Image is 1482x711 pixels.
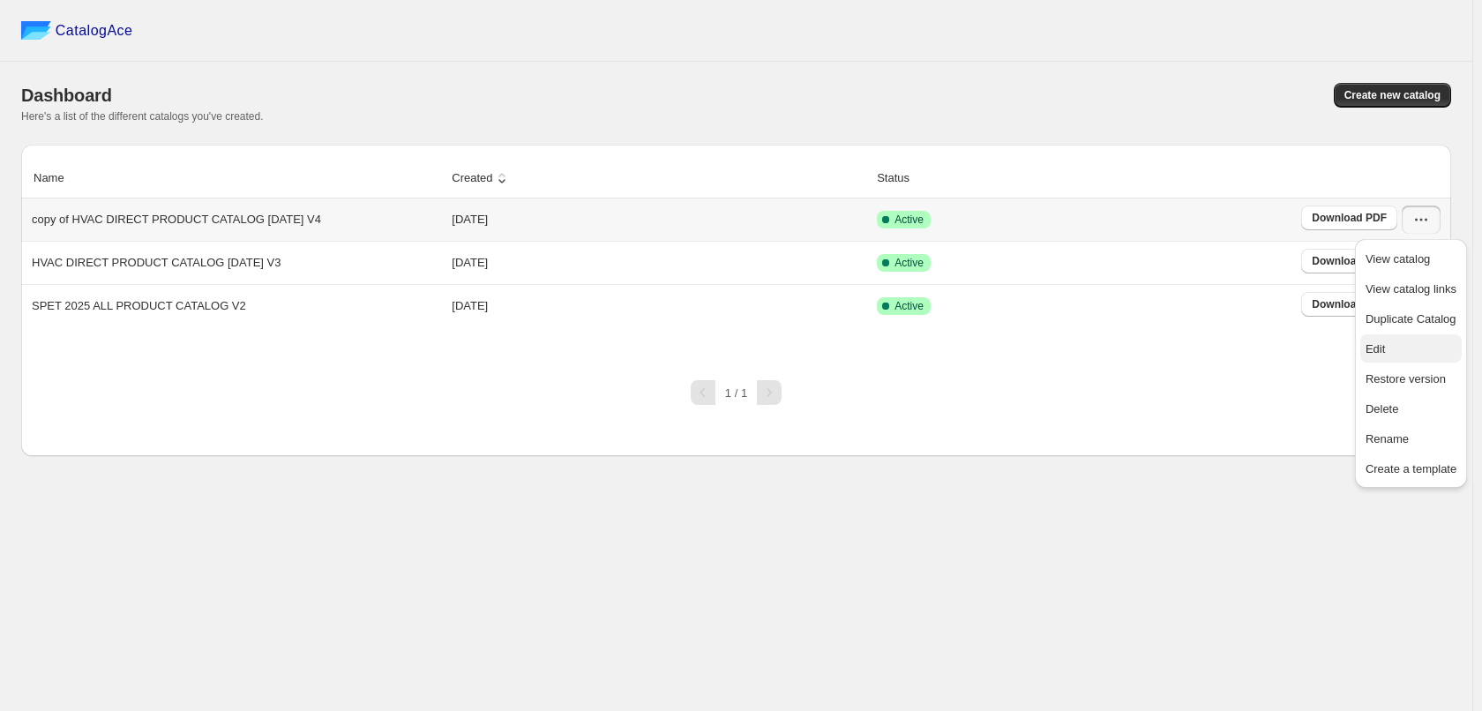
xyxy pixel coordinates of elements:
button: Create new catalog [1334,83,1451,108]
span: Delete [1366,402,1399,415]
button: Status [874,161,930,195]
td: [DATE] [446,284,872,327]
span: Active [894,256,924,270]
a: Download PDF [1301,206,1397,230]
td: [DATE] [446,198,872,241]
span: Active [894,213,924,227]
a: Download PDF [1301,292,1397,317]
a: Download PDF [1301,249,1397,273]
span: Dashboard [21,86,112,105]
p: HVAC DIRECT PRODUCT CATALOG [DATE] V3 [32,254,281,272]
span: View catalog [1366,252,1430,266]
span: 1 / 1 [725,386,747,400]
span: Edit [1366,342,1385,355]
span: Rename [1366,432,1409,445]
span: Active [894,299,924,313]
td: [DATE] [446,241,872,284]
span: View catalog links [1366,282,1456,296]
span: Duplicate Catalog [1366,312,1456,326]
span: Create new catalog [1344,88,1441,102]
p: SPET 2025 ALL PRODUCT CATALOG V2 [32,297,246,315]
span: Restore version [1366,372,1446,385]
span: CatalogAce [56,22,133,40]
span: Create a template [1366,462,1456,475]
p: copy of HVAC DIRECT PRODUCT CATALOG [DATE] V4 [32,211,321,228]
img: catalog ace [21,21,51,40]
button: Created [449,161,513,195]
span: Download PDF [1312,211,1387,225]
button: Name [31,161,85,195]
span: Download PDF [1312,254,1387,268]
span: Download PDF [1312,297,1387,311]
span: Here's a list of the different catalogs you've created. [21,110,264,123]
